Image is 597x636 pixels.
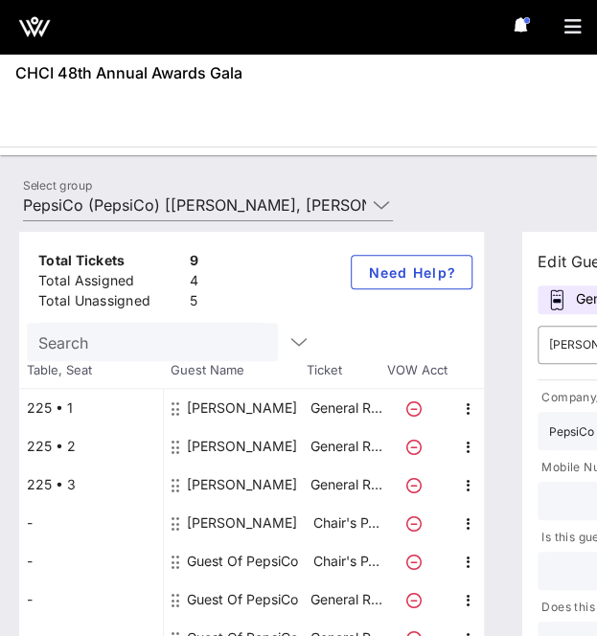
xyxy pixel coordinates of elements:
label: Select group [23,178,92,193]
span: CHCI 48th Annual Awards Gala [15,61,242,84]
div: Guest Of PepsiCo [187,542,298,580]
p: Chair's P… [308,504,384,542]
span: Ticket [307,361,383,380]
div: - [19,580,163,619]
div: Samantha Lozano [187,389,297,427]
div: 5 [190,291,198,315]
div: 225 • 1 [19,389,163,427]
p: General R… [308,427,384,466]
span: Guest Name [163,361,307,380]
div: Total Assigned [38,271,182,295]
div: 225 • 3 [19,466,163,504]
div: - [19,504,163,542]
div: Total Unassigned [38,291,182,315]
p: General R… [308,466,384,504]
div: - [19,542,163,580]
div: 4 [190,271,198,295]
div: Total Tickets [38,251,182,275]
span: VOW Acct [383,361,450,380]
span: Need Help? [367,264,456,281]
div: 225 • 2 [19,427,163,466]
button: Need Help? [351,255,472,289]
p: Chair's P… [308,542,384,580]
div: Rafael Hurtado [187,504,297,542]
p: General R… [308,580,384,619]
div: Stephanie Estrada [187,466,297,504]
div: 9 [190,251,198,275]
div: Mara Candelaria Reardon [187,427,297,466]
span: Table, Seat [19,361,163,380]
p: General R… [308,389,384,427]
div: Guest Of PepsiCo [187,580,298,619]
